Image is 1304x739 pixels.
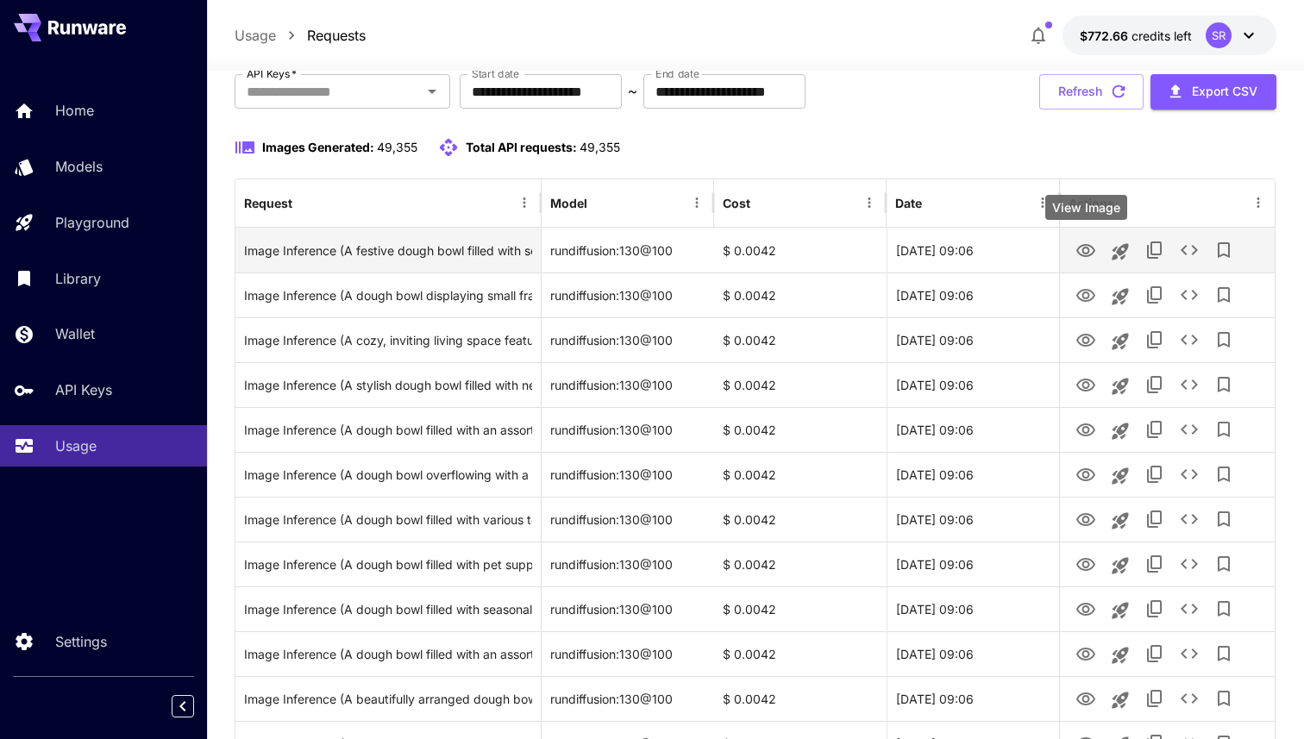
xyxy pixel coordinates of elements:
div: 29 Aug, 2025 09:06 [887,362,1059,407]
button: Copy TaskUUID [1138,502,1172,536]
span: 49,355 [377,140,417,154]
div: $772.65829 [1080,27,1192,45]
button: Copy TaskUUID [1138,592,1172,626]
p: Wallet [55,323,95,344]
button: View Image [1069,546,1103,581]
button: Add to library [1207,636,1241,671]
div: Date [895,196,922,210]
button: Launch in playground [1103,504,1138,538]
img: tab_domain_overview_orange.svg [47,100,60,114]
div: Click to copy prompt [244,632,532,676]
div: rundiffusion:130@100 [542,586,714,631]
div: rundiffusion:130@100 [542,272,714,317]
p: Usage [235,25,276,46]
div: Keywords by Traffic [191,102,291,113]
div: SR [1206,22,1232,48]
button: See details [1172,681,1207,716]
div: 29 Aug, 2025 09:06 [887,586,1059,631]
button: See details [1172,547,1207,581]
div: $ 0.0042 [714,586,887,631]
span: credits left [1132,28,1192,43]
button: Copy TaskUUID [1138,278,1172,312]
button: Copy TaskUUID [1138,547,1172,581]
div: Click to copy prompt [244,408,532,452]
div: 29 Aug, 2025 09:06 [887,631,1059,676]
div: 29 Aug, 2025 09:06 [887,228,1059,272]
button: View Image [1069,277,1103,312]
button: Add to library [1207,367,1241,402]
div: Click to copy prompt [244,677,532,721]
p: Models [55,156,103,177]
div: $ 0.0042 [714,631,887,676]
div: $ 0.0042 [714,407,887,452]
button: Open [420,79,444,103]
label: End date [655,66,699,81]
button: View Image [1069,322,1103,357]
div: $ 0.0042 [714,676,887,721]
span: 49,355 [580,140,620,154]
button: Launch in playground [1103,459,1138,493]
button: $772.65829SR [1063,16,1276,55]
button: Add to library [1207,592,1241,626]
div: Collapse sidebar [185,691,207,722]
button: Copy TaskUUID [1138,636,1172,671]
div: View Image [1045,195,1127,220]
button: Menu [1246,191,1270,215]
button: Copy TaskUUID [1138,367,1172,402]
button: Add to library [1207,457,1241,492]
button: Add to library [1207,278,1241,312]
button: Launch in playground [1103,593,1138,628]
div: $ 0.0042 [714,317,887,362]
span: $772.66 [1080,28,1132,43]
div: $ 0.0042 [714,362,887,407]
div: Domain Overview [66,102,154,113]
button: See details [1172,323,1207,357]
button: Launch in playground [1103,548,1138,583]
a: Requests [307,25,366,46]
button: Copy TaskUUID [1138,323,1172,357]
span: Images Generated: [262,140,374,154]
div: 29 Aug, 2025 09:06 [887,407,1059,452]
div: Click to copy prompt [244,273,532,317]
div: $ 0.0042 [714,542,887,586]
div: rundiffusion:130@100 [542,542,714,586]
button: Copy TaskUUID [1138,412,1172,447]
button: See details [1172,457,1207,492]
button: Menu [857,191,881,215]
button: Add to library [1207,547,1241,581]
div: Model [550,196,587,210]
div: rundiffusion:130@100 [542,228,714,272]
p: Settings [55,631,107,652]
button: Launch in playground [1103,369,1138,404]
button: Launch in playground [1103,279,1138,314]
button: Launch in playground [1103,324,1138,359]
button: View Image [1069,591,1103,626]
div: Domain: [URL] [45,45,122,59]
button: Copy TaskUUID [1138,681,1172,716]
button: View Image [1069,636,1103,671]
button: Launch in playground [1103,414,1138,448]
p: Library [55,268,101,289]
span: Total API requests: [466,140,577,154]
button: Sort [589,191,613,215]
div: v 4.0.25 [48,28,85,41]
button: See details [1172,502,1207,536]
div: Cost [723,196,750,210]
button: Sort [752,191,776,215]
button: See details [1172,233,1207,267]
img: website_grey.svg [28,45,41,59]
button: Launch in playground [1103,638,1138,673]
button: Menu [512,191,536,215]
button: Collapse sidebar [172,695,194,717]
div: 29 Aug, 2025 09:06 [887,272,1059,317]
div: Click to copy prompt [244,498,532,542]
button: Copy TaskUUID [1138,457,1172,492]
button: View Image [1069,501,1103,536]
p: API Keys [55,379,112,400]
button: Add to library [1207,233,1241,267]
button: View Image [1069,680,1103,716]
div: rundiffusion:130@100 [542,407,714,452]
nav: breadcrumb [235,25,366,46]
div: rundiffusion:130@100 [542,497,714,542]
